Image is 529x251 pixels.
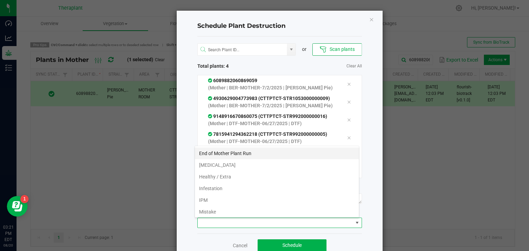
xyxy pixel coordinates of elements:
[208,96,213,101] span: In Sync
[312,43,362,56] button: Scan plants
[342,134,356,142] div: Remove tag
[282,242,302,248] span: Schedule
[195,194,359,206] li: IPM
[195,159,359,171] li: [MEDICAL_DATA]
[342,98,356,106] div: Remove tag
[208,102,337,109] p: (Mother | BER-MOTHER-7/2/2025 | [PERSON_NAME] Pie)
[233,242,247,249] a: Cancel
[369,15,374,23] button: Close
[208,131,213,137] span: In Sync
[208,113,327,119] span: 9148916670860075 (CTTPTCT-STR992000000016)
[208,78,213,83] span: In Sync
[7,196,28,217] iframe: Resource center
[208,138,337,145] p: (Mother | DTF-MOTHER-06/27/2025 | DTF)
[208,84,337,91] p: (Mother | BER-MOTHER-7/2/2025 | [PERSON_NAME] Pie)
[208,96,330,101] span: 4930629004773983 (CTTPTCT-STR1053000000009)
[195,183,359,194] li: Infestation
[208,131,327,137] span: 7815941294362218 (CTTPTCT-STR992000000005)
[342,116,356,124] div: Remove tag
[198,44,287,56] input: NO DATA FOUND
[197,63,280,70] span: Total plants: 4
[195,148,359,159] li: End of Mother Plant Run
[197,22,362,31] h4: Schedule Plant Destruction
[208,78,257,83] span: 6089882060869059
[208,113,213,119] span: In Sync
[20,195,29,203] iframe: Resource center unread badge
[195,206,359,218] li: Mistake
[342,80,356,88] div: Remove tag
[346,63,362,69] a: Clear All
[195,171,359,183] li: Healthy / Extra
[296,46,312,53] div: or
[208,120,337,127] p: (Mother | DTF-MOTHER-06/27/2025 | DTF)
